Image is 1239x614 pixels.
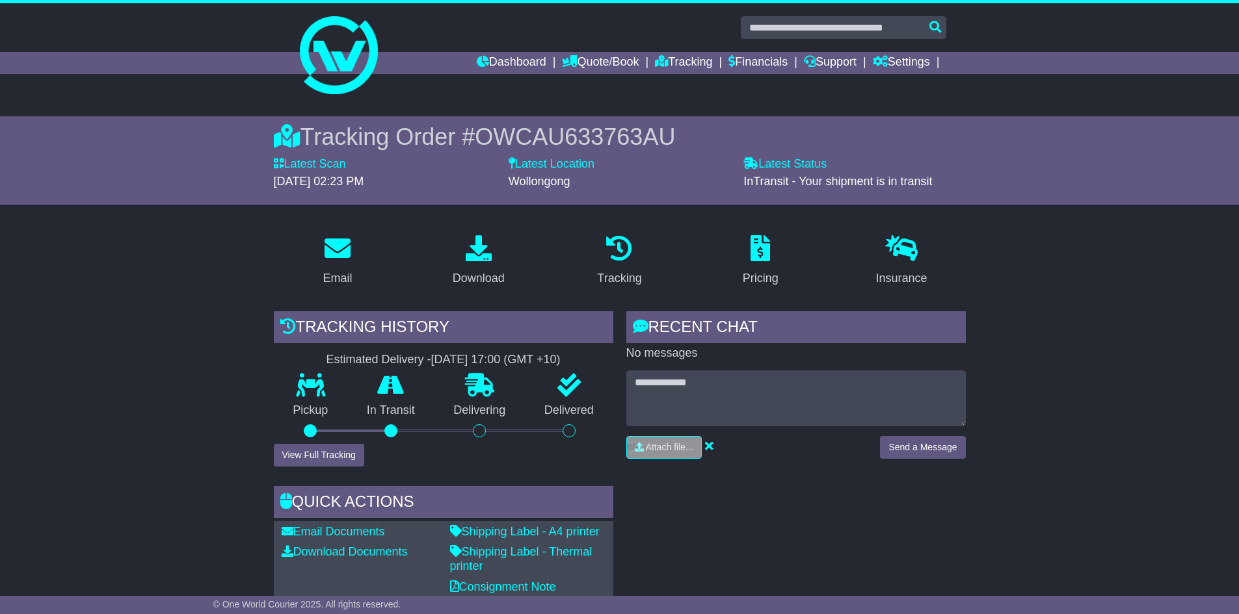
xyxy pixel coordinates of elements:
[743,270,779,287] div: Pricing
[323,270,352,287] div: Email
[475,123,675,150] span: OWCAU633763AU
[347,403,434,418] p: In Transit
[509,175,570,188] span: Wollongong
[450,545,593,572] a: Shipping Label - Thermal printer
[282,545,408,558] a: Download Documents
[450,525,600,538] a: Shipping Label - A4 printer
[450,580,556,593] a: Consignment Note
[876,270,927,287] div: Insurance
[274,353,613,367] div: Estimated Delivery -
[525,403,613,418] p: Delivered
[509,157,594,172] label: Latest Location
[655,52,712,74] a: Tracking
[274,403,348,418] p: Pickup
[453,270,505,287] div: Download
[274,157,346,172] label: Latest Scan
[589,231,650,292] a: Tracking
[274,175,364,188] span: [DATE] 02:23 PM
[274,486,613,521] div: Quick Actions
[868,231,936,292] a: Insurance
[314,231,360,292] a: Email
[734,231,787,292] a: Pricing
[804,52,857,74] a: Support
[562,52,639,74] a: Quote/Book
[274,311,613,346] div: Tracking history
[626,346,966,361] p: No messages
[626,311,966,346] div: RECENT CHAT
[477,52,546,74] a: Dashboard
[274,123,966,151] div: Tracking Order #
[434,403,526,418] p: Delivering
[431,353,561,367] div: [DATE] 17:00 (GMT +10)
[444,231,513,292] a: Download
[743,175,932,188] span: InTransit - Your shipment is in transit
[597,270,641,287] div: Tracking
[880,436,965,459] button: Send a Message
[873,52,930,74] a: Settings
[274,444,364,467] button: View Full Tracking
[743,157,827,172] label: Latest Status
[728,52,788,74] a: Financials
[213,599,401,609] span: © One World Courier 2025. All rights reserved.
[282,525,385,538] a: Email Documents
